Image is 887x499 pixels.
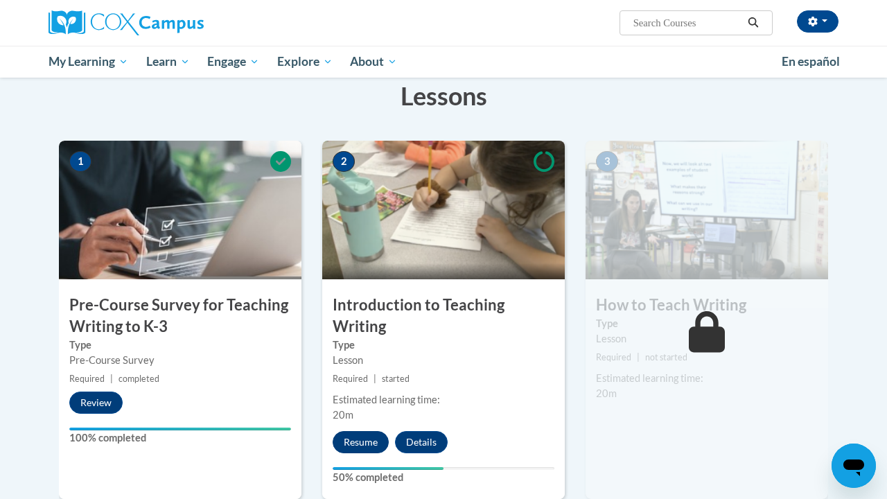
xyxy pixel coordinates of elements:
button: Account Settings [797,10,838,33]
span: | [374,374,376,384]
div: Main menu [38,46,849,78]
a: Cox Campus [49,10,298,35]
div: Estimated learning time: [596,371,818,386]
span: Explore [277,53,333,70]
div: Pre-Course Survey [69,353,291,368]
button: Search [743,15,764,31]
a: My Learning [39,46,137,78]
span: Learn [146,53,190,70]
div: Lesson [333,353,554,368]
span: | [637,352,640,362]
a: About [342,46,407,78]
div: Lesson [596,331,818,347]
a: Learn [137,46,199,78]
label: 100% completed [69,430,291,446]
span: About [350,53,397,70]
span: Required [596,352,631,362]
label: Type [69,338,291,353]
img: Course Image [586,141,828,279]
div: Estimated learning time: [333,392,554,408]
span: Required [333,374,368,384]
img: Cox Campus [49,10,204,35]
span: 20m [596,387,617,399]
label: 50% completed [333,470,554,485]
h3: Lessons [59,78,828,113]
h3: Introduction to Teaching Writing [322,295,565,338]
iframe: Button to launch messaging window [832,444,876,488]
span: 1 [69,151,91,172]
h3: Pre-Course Survey for Teaching Writing to K-3 [59,295,301,338]
span: 2 [333,151,355,172]
h3: How to Teach Writing [586,295,828,316]
a: Engage [198,46,268,78]
div: Your progress [333,467,443,470]
label: Type [596,316,818,331]
button: Details [395,431,448,453]
span: Engage [207,53,259,70]
input: Search Courses [632,15,743,31]
button: Review [69,392,123,414]
img: Course Image [322,141,565,279]
span: started [382,374,410,384]
span: | [110,374,113,384]
label: Type [333,338,554,353]
span: completed [118,374,159,384]
span: 3 [596,151,618,172]
span: Required [69,374,105,384]
img: Course Image [59,141,301,279]
div: Your progress [69,428,291,430]
button: Resume [333,431,389,453]
span: not started [645,352,687,362]
a: Explore [268,46,342,78]
a: En español [773,47,849,76]
span: 20m [333,409,353,421]
span: En español [782,54,840,69]
span: My Learning [49,53,128,70]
